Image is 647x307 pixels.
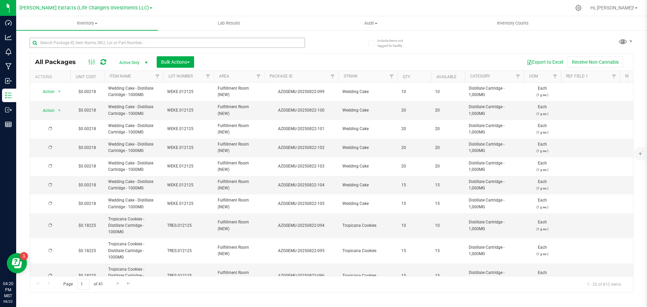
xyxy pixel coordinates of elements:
span: Fulfillment Room (NEW) [218,123,260,135]
a: Filter [203,71,214,82]
a: Area [219,74,229,79]
span: TRES.012125 [167,222,210,229]
span: 15 [435,201,461,207]
span: Tropicana Cookies [342,273,393,279]
span: Each [528,141,557,154]
td: $0.00218 [70,101,104,120]
iframe: Resource center unread badge [20,252,28,260]
inline-svg: Inventory [5,92,12,99]
span: Wedding Cake - Distillate Cartridge - 1000MG [108,85,159,98]
span: Wedding Cake [342,126,393,132]
a: Inventory Counts [442,16,584,30]
span: Each [528,123,557,135]
inline-svg: Dashboard [5,20,12,26]
span: Each [528,270,557,282]
span: [PERSON_NAME] Extracts (Life Changers Investments LLC) [20,5,149,11]
a: Inventory [16,16,158,30]
button: Bulk Actions [157,56,194,68]
span: Wedding Cake - Distillate Cartridge - 1000MG [108,104,159,117]
span: WEKE.012125 [167,163,210,170]
div: AZGSEMU-20250822-099 [263,89,339,95]
span: Wedding Cake [342,145,393,151]
span: Distillate Cartridge - 1,000MG [469,85,520,98]
a: Strain [344,74,358,79]
p: 08/22 [3,299,13,304]
span: select [55,87,64,96]
span: Tropicana Cookies [342,248,393,254]
a: Ref Field 2 [625,74,647,79]
span: Wedding Cake - Distillate Cartridge - 1000MG [108,197,159,210]
div: AZGSEMU-20250822-105 [263,201,339,207]
span: Include items not tagged for facility [377,38,411,48]
span: 15 [401,248,427,254]
a: Unit Cost [76,74,96,79]
td: $0.18225 [70,213,104,239]
span: TRES.012125 [167,248,210,254]
td: $0.00218 [70,157,104,176]
p: (1 g ea.) [528,251,557,257]
div: AZGSEMU-20250822-103 [263,163,339,170]
span: Distillate Cartridge - 1,000MG [469,160,520,173]
p: (1 g ea.) [528,148,557,154]
span: WEKE.012125 [167,145,210,151]
a: Qty [403,74,410,79]
inline-svg: Monitoring [5,49,12,55]
span: 20 [435,107,461,114]
a: Lot Number [168,74,193,79]
span: Fulfillment Room (NEW) [218,197,260,210]
div: AZGSEMU-20250822-094 [263,222,339,229]
span: Inventory Counts [488,20,538,26]
td: $0.00218 [70,83,104,101]
span: WEKE.012125 [167,201,210,207]
a: Filter [253,71,264,82]
input: 1 [77,279,89,289]
span: Hi, [PERSON_NAME]! [590,5,634,10]
a: UOM [529,74,538,79]
span: Each [528,179,557,191]
a: Filter [609,71,620,82]
a: Audit [300,16,442,30]
td: $0.00218 [70,176,104,194]
button: Export to Excel [522,56,567,68]
div: AZGSEMU-20250822-102 [263,145,339,151]
span: Action [37,106,55,115]
span: Distillate Cartridge - 1,000MG [469,197,520,210]
span: All Packages [35,58,83,66]
a: Filter [152,71,163,82]
span: Lab Results [209,20,249,26]
td: $0.00218 [70,139,104,157]
a: Ref Field 1 [566,74,588,79]
span: Fulfillment Room (NEW) [218,219,260,232]
a: Item Name [110,74,131,79]
span: Fulfillment Room (NEW) [218,104,260,117]
span: Each [528,85,557,98]
span: WEKE.012125 [167,107,210,114]
span: Each [528,104,557,117]
span: 15 [401,201,427,207]
span: Wedding Cake - Distillate Cartridge - 1000MG [108,160,159,173]
span: 20 [401,145,427,151]
p: (1 g ea.) [528,226,557,232]
span: Wedding Cake [342,107,393,114]
span: 15 [435,182,461,188]
inline-svg: Outbound [5,106,12,113]
span: Wedding Cake [342,182,393,188]
a: Filter [386,71,397,82]
span: Wedding Cake - Distillate Cartridge - 1000MG [108,141,159,154]
span: Wedding Cake - Distillate Cartridge - 1000MG [108,179,159,191]
span: Distillate Cartridge - 1,000MG [469,179,520,191]
inline-svg: Reports [5,121,12,128]
span: Wedding Cake [342,163,393,170]
span: 15 [435,273,461,279]
p: (1 g ea.) [528,204,557,210]
inline-svg: Inbound [5,78,12,84]
span: 1 - 20 of 812 items [582,279,626,289]
inline-svg: Manufacturing [5,63,12,70]
div: Manage settings [574,5,583,11]
span: TRES.012125 [167,273,210,279]
a: Available [436,74,457,79]
div: AZGSEMU-20250822-100 [263,107,339,114]
a: Lab Results [158,16,300,30]
td: $0.18225 [70,238,104,264]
